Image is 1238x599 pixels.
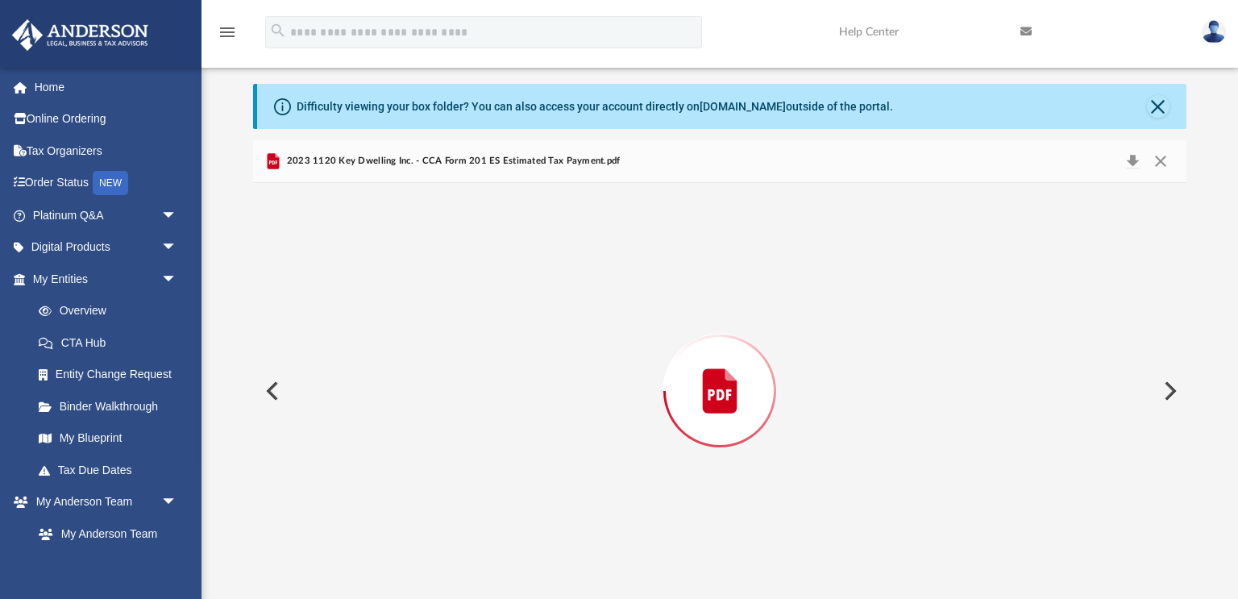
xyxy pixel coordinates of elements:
[1146,150,1175,173] button: Close
[11,199,201,231] a: Platinum Q&Aarrow_drop_down
[269,22,287,40] i: search
[1147,95,1169,118] button: Close
[1118,150,1147,173] button: Download
[23,327,201,359] a: CTA Hub
[11,103,201,135] a: Online Ordering
[161,231,193,264] span: arrow_drop_down
[161,199,193,232] span: arrow_drop_down
[11,71,201,103] a: Home
[11,231,201,264] a: Digital Productsarrow_drop_down
[23,518,185,550] a: My Anderson Team
[23,295,201,327] a: Overview
[23,359,201,391] a: Entity Change Request
[1202,20,1226,44] img: User Pic
[93,171,128,195] div: NEW
[283,154,620,168] span: 2023 1120 Key Dwelling Inc. - CCA Form 201 ES Estimated Tax Payment.pdf
[297,98,893,115] div: Difficulty viewing your box folder? You can also access your account directly on outside of the p...
[253,368,289,414] button: Previous File
[218,23,237,42] i: menu
[23,422,193,455] a: My Blueprint
[23,390,201,422] a: Binder Walkthrough
[1151,368,1186,414] button: Next File
[11,135,201,167] a: Tax Organizers
[253,140,1186,599] div: Preview
[161,263,193,296] span: arrow_drop_down
[11,263,201,295] a: My Entitiesarrow_drop_down
[11,167,201,200] a: Order StatusNEW
[161,486,193,519] span: arrow_drop_down
[11,486,193,518] a: My Anderson Teamarrow_drop_down
[7,19,153,51] img: Anderson Advisors Platinum Portal
[700,100,786,113] a: [DOMAIN_NAME]
[218,31,237,42] a: menu
[23,454,201,486] a: Tax Due Dates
